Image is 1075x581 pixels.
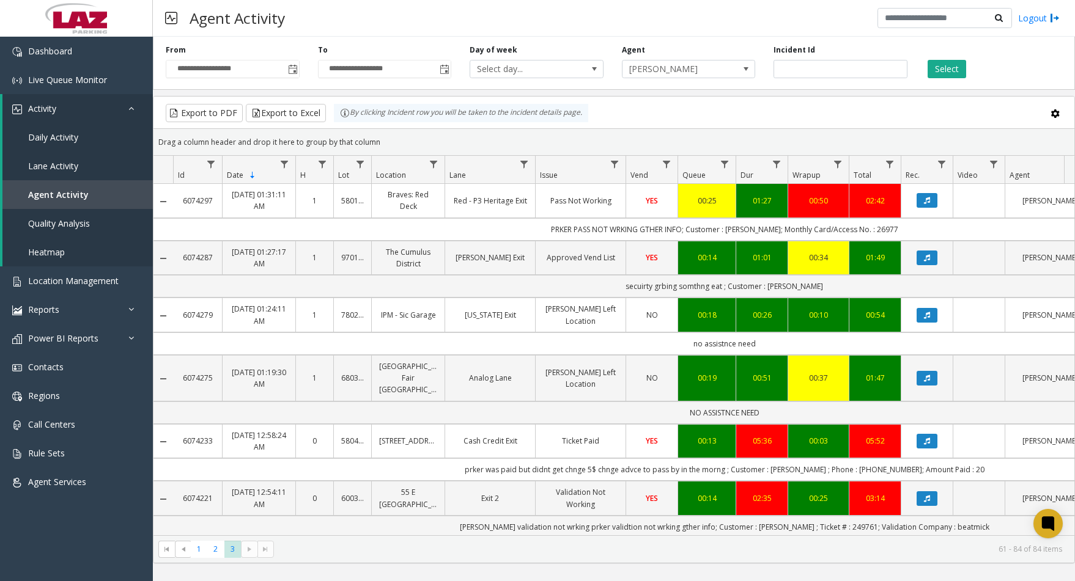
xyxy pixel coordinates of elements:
a: [PERSON_NAME] Left Location [543,367,618,390]
a: 00:26 [744,309,780,321]
a: 580413 [341,435,364,447]
a: Pass Not Working [543,195,618,206]
span: Location Management [28,275,119,287]
div: 02:42 [857,195,893,206]
a: The Cumulus District [379,246,437,269]
a: Approved Vend List [543,252,618,263]
a: 6074287 [180,252,215,263]
img: 'icon' [12,277,22,287]
div: Drag a column header and drop it here to group by that column [153,131,1074,153]
a: Collapse Details [153,374,173,384]
a: 01:47 [857,372,893,384]
a: Date Filter Menu [276,156,293,172]
span: Activity [28,103,56,114]
span: Queue [682,170,706,180]
a: Exit 2 [453,492,528,504]
a: 00:18 [685,309,728,321]
a: Lane Filter Menu [516,156,533,172]
a: 00:50 [796,195,841,206]
a: 580116 [341,195,364,206]
span: [PERSON_NAME] [622,60,728,78]
a: Collapse Details [153,494,173,504]
label: Incident Id [774,45,815,56]
h3: Agent Activity [183,3,291,33]
span: Sortable [248,170,257,180]
span: Vend [630,170,648,180]
a: Logout [1018,12,1060,24]
a: 6074279 [180,309,215,321]
span: Toggle popup [286,60,299,78]
img: 'icon' [12,76,22,86]
span: Rec. [906,170,920,180]
a: 00:54 [857,309,893,321]
span: Lot [338,170,349,180]
span: Lane [449,170,466,180]
a: Id Filter Menu [203,156,220,172]
a: Collapse Details [153,311,173,321]
a: 680387 [341,372,364,384]
a: NO [634,372,670,384]
a: Ticket Paid [543,435,618,447]
span: Toggle popup [437,60,451,78]
a: 00:19 [685,372,728,384]
span: Wrapup [792,170,821,180]
button: Export to PDF [166,104,243,122]
a: Daily Activity [2,123,153,152]
button: Select [928,60,966,78]
a: [DATE] 12:54:11 AM [230,486,288,510]
a: [PERSON_NAME] Left Location [543,303,618,326]
a: YES [634,435,670,447]
a: [US_STATE] Exit [453,309,528,321]
span: NO [646,310,658,320]
div: 05:36 [744,435,780,447]
a: Analog Lane [453,372,528,384]
a: Agent Activity [2,180,153,209]
a: 0 [303,492,326,504]
a: Quality Analysis [2,209,153,238]
img: 'icon' [12,363,22,373]
a: 05:52 [857,435,893,447]
img: 'icon' [12,392,22,401]
img: 'icon' [12,47,22,57]
a: [STREET_ADDRESS] [379,435,437,447]
a: Lane Activity [2,152,153,180]
div: 00:34 [796,252,841,263]
span: Agent [1010,170,1030,180]
a: 1 [303,252,326,263]
a: Collapse Details [153,197,173,206]
a: 00:14 [685,492,728,504]
a: 01:49 [857,252,893,263]
a: 55 E [GEOGRAPHIC_DATA] [379,486,437,510]
div: By clicking Incident row you will be taken to the incident details page. [334,104,588,122]
span: Live Queue Monitor [28,74,107,86]
a: Queue Filter Menu [717,156,733,172]
a: Cash Credit Exit [453,435,528,447]
img: 'icon' [12,420,22,430]
a: YES [634,195,670,206]
a: 02:35 [744,492,780,504]
img: infoIcon.svg [340,108,350,118]
a: 00:51 [744,372,780,384]
a: 0 [303,435,326,447]
span: Regions [28,390,60,401]
a: Dur Filter Menu [769,156,785,172]
span: Go to the previous page [179,544,188,554]
a: 01:01 [744,252,780,263]
label: To [318,45,328,56]
a: 00:14 [685,252,728,263]
img: logout [1050,12,1060,24]
span: Video [958,170,978,180]
a: YES [634,492,670,504]
a: NO [634,309,670,321]
img: pageIcon [165,3,177,33]
a: Braves: Red Deck [379,189,437,212]
a: 00:25 [685,195,728,206]
a: Validation Not Working [543,486,618,510]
